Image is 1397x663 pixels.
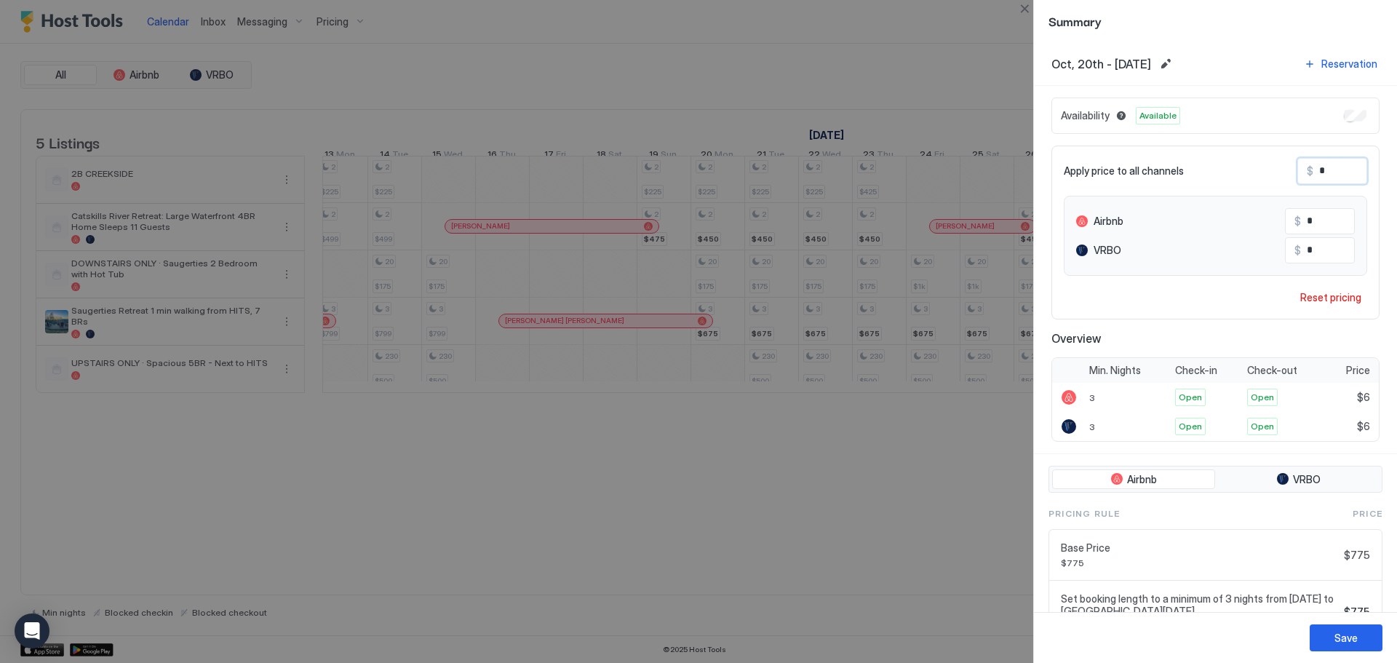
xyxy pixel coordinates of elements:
span: Availability [1061,109,1110,122]
span: $ [1294,244,1301,257]
div: Open Intercom Messenger [15,614,49,648]
span: Check-in [1175,364,1217,377]
span: 3 [1089,392,1095,403]
span: Min. Nights [1089,364,1141,377]
button: Airbnb [1052,469,1215,490]
span: Check-out [1247,364,1297,377]
span: Oct, 20th - [DATE] [1051,57,1151,71]
span: VRBO [1293,473,1321,486]
span: $775 [1344,606,1370,619]
span: Set booking length to a minimum of 3 nights from [DATE] to [GEOGRAPHIC_DATA][DATE] [1061,592,1338,618]
span: $6 [1357,420,1370,433]
div: Reservation [1321,56,1377,71]
span: Open [1251,391,1274,404]
span: Price [1353,507,1382,520]
span: 3 [1089,421,1095,432]
span: Available [1139,109,1177,122]
span: Base Price [1061,541,1338,555]
span: Summary [1048,12,1382,30]
button: Edit date range [1157,55,1174,73]
span: Airbnb [1127,473,1157,486]
div: tab-group [1048,466,1382,493]
button: Save [1310,624,1382,651]
span: Airbnb [1094,215,1123,228]
div: Save [1334,630,1358,646]
span: $775 [1344,549,1370,562]
button: VRBO [1218,469,1379,490]
span: Open [1179,420,1202,433]
button: Blocked dates override all pricing rules and remain unavailable until manually unblocked [1113,107,1130,124]
span: Open [1251,420,1274,433]
span: $ [1307,164,1313,178]
span: Apply price to all channels [1064,164,1184,178]
span: Pricing Rule [1048,507,1120,520]
span: VRBO [1094,244,1121,257]
button: Reset pricing [1294,287,1367,307]
span: Overview [1051,331,1380,346]
button: Reservation [1302,54,1380,74]
span: Price [1346,364,1370,377]
span: $6 [1357,391,1370,404]
span: $775 [1061,557,1338,568]
span: Open [1179,391,1202,404]
div: Reset pricing [1300,290,1361,305]
span: $ [1294,215,1301,228]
